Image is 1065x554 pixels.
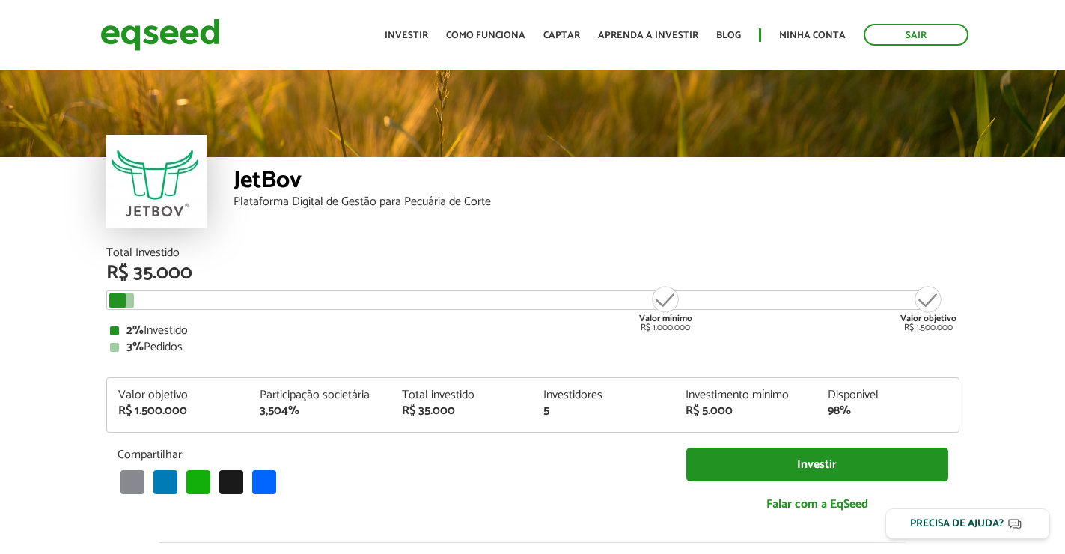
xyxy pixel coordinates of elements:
div: R$ 35.000 [402,405,522,417]
strong: Valor mínimo [639,311,692,326]
a: WhatsApp [183,469,213,494]
div: Participação societária [260,389,379,401]
div: 5 [543,405,663,417]
div: Plataforma Digital de Gestão para Pecuária de Corte [234,196,959,208]
p: Compartilhar: [118,448,664,462]
a: Investir [385,31,428,40]
a: Falar com a EqSeed [686,489,948,520]
a: Blog [716,31,741,40]
div: R$ 1.500.000 [900,284,956,332]
a: Aprenda a investir [598,31,698,40]
strong: 3% [126,337,144,357]
div: Investimento mínimo [686,389,805,401]
div: Investidores [543,389,663,401]
a: Captar [543,31,580,40]
strong: 2% [126,320,144,341]
strong: Valor objetivo [900,311,956,326]
div: Disponível [828,389,947,401]
a: X [216,469,246,494]
div: 98% [828,405,947,417]
div: Pedidos [110,341,956,353]
div: Valor objetivo [118,389,238,401]
div: 3,504% [260,405,379,417]
a: Email [118,469,147,494]
div: R$ 35.000 [106,264,959,283]
div: Total Investido [106,247,959,259]
a: LinkedIn [150,469,180,494]
a: Sair [864,24,968,46]
div: R$ 1.000.000 [638,284,694,332]
div: R$ 5.000 [686,405,805,417]
a: Investir [686,448,948,481]
a: Share [249,469,279,494]
a: Minha conta [779,31,846,40]
div: Total investido [402,389,522,401]
a: Como funciona [446,31,525,40]
div: Investido [110,325,956,337]
div: R$ 1.500.000 [118,405,238,417]
div: JetBov [234,168,959,196]
img: EqSeed [100,15,220,55]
